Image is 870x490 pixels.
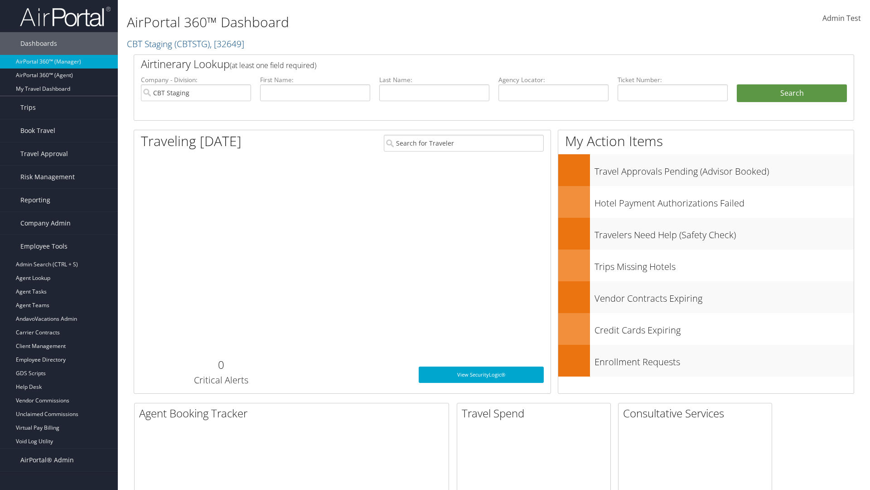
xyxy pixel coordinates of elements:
[558,218,854,250] a: Travelers Need Help (Safety Check)
[419,367,544,383] a: View SecurityLogic®
[618,75,728,84] label: Ticket Number:
[20,142,68,165] span: Travel Approval
[20,96,36,119] span: Trips
[558,281,854,313] a: Vendor Contracts Expiring
[20,32,57,55] span: Dashboards
[20,212,71,235] span: Company Admin
[558,345,854,377] a: Enrollment Requests
[141,357,301,372] h2: 0
[558,154,854,186] a: Travel Approvals Pending (Advisor Booked)
[462,406,610,421] h2: Travel Spend
[594,351,854,368] h3: Enrollment Requests
[127,38,244,50] a: CBT Staging
[20,6,111,27] img: airportal-logo.png
[210,38,244,50] span: , [ 32649 ]
[174,38,210,50] span: ( CBTSTG )
[594,224,854,241] h3: Travelers Need Help (Safety Check)
[594,319,854,337] h3: Credit Cards Expiring
[498,75,609,84] label: Agency Locator:
[384,135,544,152] input: Search for Traveler
[20,166,75,188] span: Risk Management
[558,186,854,218] a: Hotel Payment Authorizations Failed
[141,374,301,387] h3: Critical Alerts
[379,75,489,84] label: Last Name:
[822,5,861,33] a: Admin Test
[20,235,68,258] span: Employee Tools
[20,189,50,211] span: Reporting
[141,56,787,72] h2: Airtinerary Lookup
[594,288,854,305] h3: Vendor Contracts Expiring
[127,13,616,32] h1: AirPortal 360™ Dashboard
[20,449,74,471] span: AirPortal® Admin
[594,192,854,210] h3: Hotel Payment Authorizations Failed
[20,119,55,142] span: Book Travel
[260,75,370,84] label: First Name:
[558,250,854,281] a: Trips Missing Hotels
[139,406,449,421] h2: Agent Booking Tracker
[141,75,251,84] label: Company - Division:
[737,84,847,103] button: Search
[594,256,854,273] h3: Trips Missing Hotels
[230,60,316,70] span: (at least one field required)
[558,132,854,151] h1: My Action Items
[594,161,854,178] h3: Travel Approvals Pending (Advisor Booked)
[623,406,772,421] h2: Consultative Services
[141,132,242,151] h1: Traveling [DATE]
[822,13,861,23] span: Admin Test
[558,313,854,345] a: Credit Cards Expiring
